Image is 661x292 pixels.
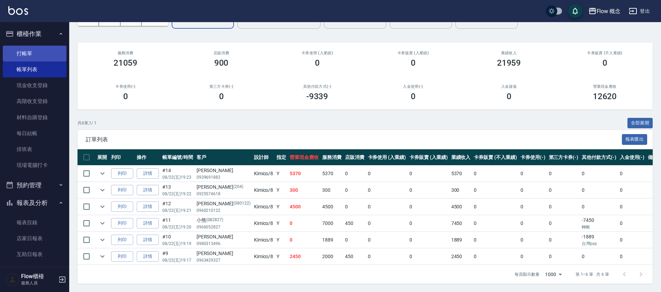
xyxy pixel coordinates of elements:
td: 450 [343,215,366,232]
td: 0 [472,182,518,198]
td: 0 [580,248,618,265]
td: #11 [161,215,195,232]
td: Kimico /8 [252,166,275,182]
th: 服務消費 [320,149,343,166]
div: [PERSON_NAME] [197,183,251,191]
button: 預約管理 [3,176,66,194]
a: 報表匯出 [622,136,648,142]
td: Y [275,248,288,265]
th: 其他付款方式(-) [580,149,618,166]
th: 客戶 [195,149,252,166]
td: 4500 [320,199,343,215]
th: 卡券販賣 (不入業績) [472,149,518,166]
p: (082827) [206,217,224,224]
td: 0 [343,166,366,182]
td: 0 [343,199,366,215]
button: 列印 [111,235,133,245]
td: 0 [519,232,547,248]
div: [PERSON_NAME] [197,167,251,174]
td: 0 [408,166,450,182]
td: 0 [366,248,408,265]
th: 指定 [275,149,288,166]
a: 詳情 [137,251,159,262]
td: 0 [519,248,547,265]
td: 0 [408,248,450,265]
h2: 卡券使用 (入業績) [278,51,357,55]
h2: 卡券販賣 (不入業績) [565,51,644,55]
h2: 卡券使用(-) [86,84,165,89]
td: 2450 [288,248,320,265]
p: 0963429327 [197,257,251,263]
a: 每日結帳 [3,125,66,141]
p: 08/22 (五) 19:21 [162,207,193,214]
td: 0 [547,166,580,182]
a: 打帳單 [3,46,66,62]
p: 每頁顯示數量 [515,271,540,277]
a: 排班表 [3,141,66,157]
td: 0 [343,182,366,198]
td: 0 [547,199,580,215]
td: 0 [472,199,518,215]
td: Kimico /8 [252,232,275,248]
th: 卡券販賣 (入業績) [408,149,450,166]
th: 操作 [135,149,161,166]
h3: 0 [411,92,416,101]
p: (204) [233,183,243,191]
td: 0 [472,215,518,232]
p: 0980313496 [197,241,251,247]
h2: 卡券販賣 (入業績) [373,51,453,55]
button: 報表匯出 [622,134,648,145]
th: 卡券使用 (入業績) [366,149,408,166]
a: 店家日報表 [3,230,66,246]
td: #10 [161,232,195,248]
td: 300 [450,182,472,198]
td: 0 [366,199,408,215]
td: Kimico /8 [252,248,275,265]
td: Kimico /8 [252,199,275,215]
td: 1889 [450,232,472,248]
h3: 0 [507,92,511,101]
div: [PERSON_NAME] [197,200,251,207]
p: 0925574618 [197,191,251,197]
th: 入金使用(-) [618,149,646,166]
td: 0 [288,215,320,232]
td: 0 [618,166,646,182]
button: expand row [97,185,108,195]
h2: 第三方卡券(-) [182,84,261,89]
button: 登出 [626,5,653,18]
h2: 營業現金應收 [565,84,644,89]
h2: 入金使用(-) [373,84,453,89]
th: 展開 [96,149,109,166]
td: Y [275,232,288,248]
td: 300 [320,182,343,198]
td: #9 [161,248,195,265]
h3: 0 [123,92,128,101]
a: 互助點數明細 [3,262,66,278]
p: 08/22 (五) 19:17 [162,257,193,263]
td: Y [275,199,288,215]
p: 08/22 (五) 19:23 [162,174,193,180]
td: 0 [288,232,320,248]
button: 列印 [111,168,133,179]
a: 詳情 [137,185,159,196]
td: 0 [408,199,450,215]
p: (080122) [233,200,251,207]
td: Y [275,166,288,182]
button: 列印 [111,251,133,262]
td: 0 [547,248,580,265]
a: 帳單列表 [3,62,66,77]
td: 0 [580,166,618,182]
td: 7450 [450,215,472,232]
div: 小熊 [197,217,251,224]
button: expand row [97,251,108,262]
h3: 21059 [114,58,138,68]
td: 0 [343,232,366,248]
th: 第三方卡券(-) [547,149,580,166]
td: 4500 [288,199,320,215]
th: 業績收入 [450,149,472,166]
h3: -9339 [306,92,328,101]
p: 08/22 (五) 19:20 [162,224,193,230]
button: 列印 [111,218,133,229]
td: 0 [547,215,580,232]
td: 450 [343,248,366,265]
